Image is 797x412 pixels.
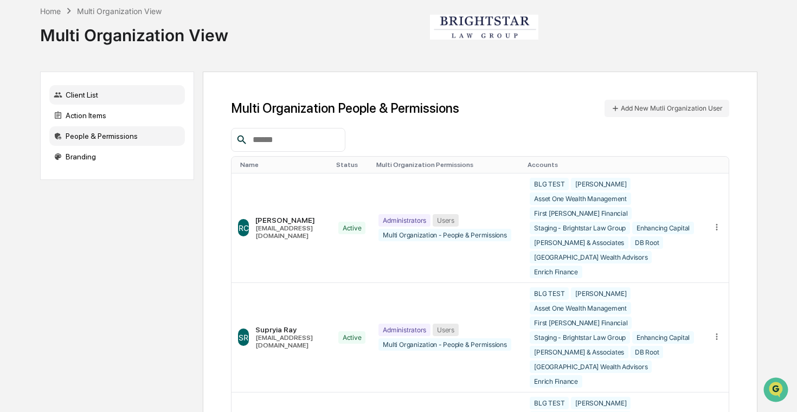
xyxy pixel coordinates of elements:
div: Multi Organization - People & Permissions [378,229,511,241]
span: [PERSON_NAME] [34,147,88,156]
div: [GEOGRAPHIC_DATA] Wealth Advisors [530,360,652,373]
div: 🖐️ [11,223,20,231]
div: Asset One Wealth Management [530,302,631,314]
iframe: Open customer support [762,376,792,405]
div: Home [40,7,61,16]
div: Users [433,214,459,227]
span: RC [239,223,249,233]
div: Administrators [378,324,430,336]
a: 🖐️Preclearance [7,217,74,237]
div: Supryia Ray [255,325,325,334]
div: DB Root [631,346,663,358]
div: [PERSON_NAME] [571,178,631,190]
img: 8933085812038_c878075ebb4cc5468115_72.jpg [23,83,42,102]
div: People & Permissions [49,126,185,146]
div: Enrich Finance [530,266,582,278]
div: Active [338,331,366,344]
div: Toggle SortBy [336,161,368,169]
img: Cece Ferraez [11,137,28,154]
div: [EMAIL_ADDRESS][DOMAIN_NAME] [255,224,325,240]
a: Powered byPylon [76,268,131,277]
div: Toggle SortBy [528,161,701,169]
h1: Multi Organization People & Permissions [231,100,459,116]
div: Asset One Wealth Management [530,192,631,205]
div: BLG TEST [530,397,569,409]
div: First [PERSON_NAME] Financial [530,317,632,329]
div: Users [433,324,459,336]
div: Administrators [378,214,430,227]
span: [PERSON_NAME] [34,177,88,185]
img: Cece Ferraez [11,166,28,184]
div: First [PERSON_NAME] Financial [530,207,632,220]
div: Active [338,222,366,234]
div: [GEOGRAPHIC_DATA] Wealth Advisors [530,251,652,263]
a: 🔎Data Lookup [7,238,73,257]
button: See all [168,118,197,131]
div: Enhancing Capital [632,331,694,344]
div: [PERSON_NAME] [255,216,325,224]
img: Brightstar Law Group [430,15,538,40]
div: Toggle SortBy [376,161,519,169]
div: [EMAIL_ADDRESS][DOMAIN_NAME] [255,334,325,349]
span: [DATE] [96,177,118,185]
div: Staging - Brightstar Law Group [530,222,630,234]
div: Past conversations [11,120,73,129]
p: How can we help? [11,23,197,40]
div: 🗄️ [79,223,87,231]
div: [PERSON_NAME] [571,287,631,300]
button: Start new chat [184,86,197,99]
div: Start new chat [49,83,178,94]
span: [DATE] [96,147,118,156]
span: SR [239,333,248,342]
div: BLG TEST [530,287,569,300]
div: [PERSON_NAME] & Associates [530,236,628,249]
div: Toggle SortBy [240,161,327,169]
span: • [90,177,94,185]
div: Action Items [49,106,185,125]
div: Branding [49,147,185,166]
div: DB Root [631,236,663,249]
div: Multi Organization - People & Permissions [378,338,511,351]
div: Multi Organization View [77,7,162,16]
span: Data Lookup [22,242,68,253]
div: [PERSON_NAME] & Associates [530,346,628,358]
div: Client List [49,85,185,105]
span: Attestations [89,222,134,233]
div: We're available if you need us! [49,94,149,102]
div: [PERSON_NAME] [571,397,631,409]
span: Pylon [108,269,131,277]
div: Toggle SortBy [714,161,724,169]
button: Add New Mutli Organization User [605,100,729,117]
a: 🗄️Attestations [74,217,139,237]
div: Staging - Brightstar Law Group [530,331,630,344]
span: Preclearance [22,222,70,233]
div: Multi Organization View [40,17,228,45]
div: BLG TEST [530,178,569,190]
span: • [90,147,94,156]
img: 1746055101610-c473b297-6a78-478c-a979-82029cc54cd1 [11,83,30,102]
div: 🔎 [11,243,20,252]
div: Enrich Finance [530,375,582,388]
div: Enhancing Capital [632,222,694,234]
